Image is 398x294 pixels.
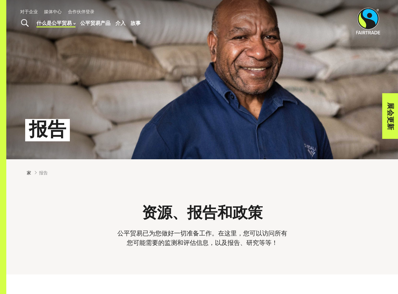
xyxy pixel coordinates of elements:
[27,170,31,175] font: 家
[356,8,380,34] img: 澳大利亚新西兰公平贸易标志
[131,20,141,26] font: 故事
[27,169,31,176] a: 家
[115,19,126,27] a: 介入
[20,9,38,14] a: 对于企业
[39,170,48,175] font: 报告
[17,15,32,31] a: 切换搜索
[115,20,126,26] font: 介入
[36,20,72,26] font: 什么是公平贸易
[29,121,66,139] font: 报告
[117,229,287,246] font: 公平贸易已为您做好一切准备工作。在这里，您可以访问所有您可能需要的监测和评估信息，以及报告、研究等等！
[80,19,110,27] a: 公平贸易产品
[44,9,62,14] a: 媒体中心
[131,19,141,27] a: 故事
[68,9,94,14] a: 合作伙伴登录
[80,20,110,26] font: 公平贸易产品
[387,102,394,130] font: 展会更新
[142,206,263,221] font: 资源、报告和政策
[36,19,76,27] a: 什么是公平贸易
